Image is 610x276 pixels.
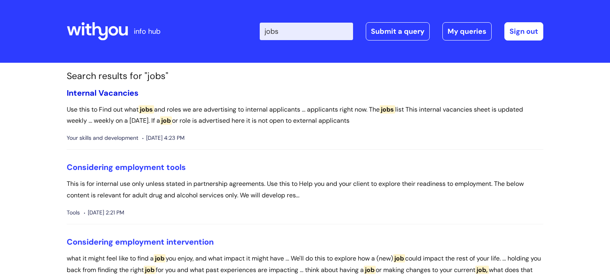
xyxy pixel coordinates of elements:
[84,208,124,218] span: [DATE] 2:21 PM
[393,254,405,262] span: job
[260,23,353,40] input: Search
[67,71,543,82] h1: Search results for "jobs"
[144,266,156,274] span: job
[142,133,185,143] span: [DATE] 4:23 PM
[380,105,395,114] span: jobs
[67,133,138,143] span: Your skills and development
[366,22,430,41] a: Submit a query
[475,266,489,274] span: job,
[442,22,492,41] a: My queries
[364,266,376,274] span: job
[67,208,80,218] span: Tools
[139,105,154,114] span: jobs
[134,25,160,38] p: info hub
[67,237,214,247] a: Considering employment intervention
[160,116,172,125] span: job
[260,22,543,41] div: | -
[504,22,543,41] a: Sign out
[67,162,186,172] a: Considering employment tools
[67,104,543,127] p: Use this to Find out what and roles we are advertising to internal applicants ... applicants righ...
[67,88,139,98] a: Internal Vacancies
[154,254,166,262] span: job
[67,178,543,201] p: This is for internal use only unless stated in partnership agreements. Use this to Help you and y...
